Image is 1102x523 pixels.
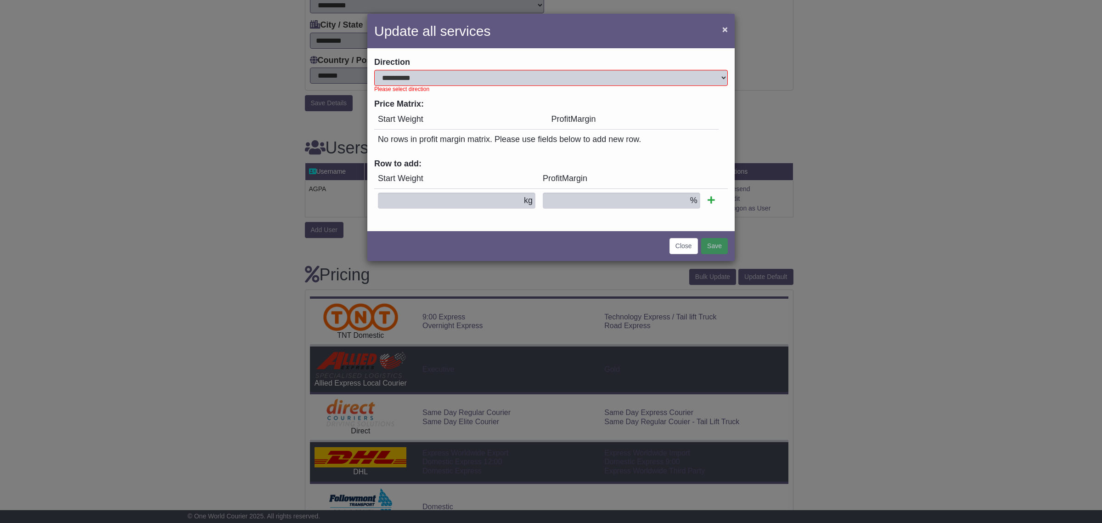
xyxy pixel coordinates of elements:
[722,24,728,34] span: ×
[374,57,410,68] label: Direction
[374,169,539,189] td: Start Weight
[701,238,728,254] button: Save
[539,169,704,189] td: ProfitMargin
[374,159,422,168] b: Row to add:
[374,129,719,149] td: No rows in profit margin matrix. Please use fields below to add new row.
[374,109,548,130] td: Start Weight
[718,20,732,39] button: Close
[374,99,424,108] b: Price Matrix:
[374,86,728,92] span: Please select direction
[548,109,719,130] td: ProfitMargin
[374,23,490,39] span: Update all services
[669,238,698,254] button: Close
